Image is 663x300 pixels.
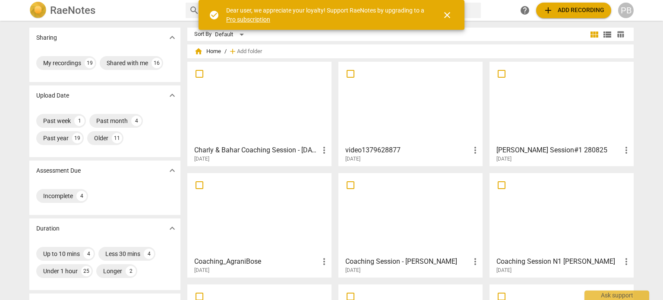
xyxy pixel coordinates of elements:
[107,59,148,67] div: Shared with me
[621,145,631,155] span: more_vert
[43,134,69,142] div: Past year
[319,145,329,155] span: more_vert
[224,48,227,55] span: /
[103,267,122,275] div: Longer
[621,256,631,267] span: more_vert
[226,6,426,24] div: Dear user, we appreciate your loyalty! Support RaeNotes by upgrading to a
[166,89,179,102] button: Show more
[589,29,600,40] span: view_module
[81,266,92,276] div: 25
[112,133,122,143] div: 11
[616,30,625,38] span: table_chart
[237,48,262,55] span: Add folder
[144,249,154,259] div: 4
[345,145,470,155] h3: video1379628877
[167,32,177,43] span: expand_more
[226,16,270,23] a: Pro subscription
[341,65,480,162] a: video1379628877[DATE]
[72,133,82,143] div: 19
[194,155,209,163] span: [DATE]
[209,10,219,20] span: check_circle
[167,223,177,234] span: expand_more
[189,5,199,16] span: search
[96,117,128,125] div: Past month
[29,2,179,19] a: LogoRaeNotes
[36,91,69,100] p: Upload Date
[194,47,203,56] span: home
[29,2,47,19] img: Logo
[215,28,247,41] div: Default
[602,29,612,40] span: view_list
[618,3,634,18] button: PB
[131,116,142,126] div: 4
[105,249,140,258] div: Less 30 mins
[83,249,94,259] div: 4
[152,58,162,68] div: 16
[194,47,221,56] span: Home
[536,3,611,18] button: Upload
[166,222,179,235] button: Show more
[126,266,136,276] div: 2
[194,145,319,155] h3: Charly & Bahar Coaching Session - Sep 17 2025
[319,256,329,267] span: more_vert
[345,267,360,274] span: [DATE]
[43,192,73,200] div: Incomplete
[43,117,71,125] div: Past week
[50,4,95,16] h2: RaeNotes
[470,145,480,155] span: more_vert
[437,5,458,25] button: Close
[496,267,511,274] span: [DATE]
[194,31,212,38] div: Sort By
[190,176,328,274] a: Coaching_AgraniBose[DATE]
[166,164,179,177] button: Show more
[36,166,81,175] p: Assessment Due
[43,59,81,67] div: My recordings
[190,65,328,162] a: Charly & Bahar Coaching Session - [DATE][DATE]
[36,33,57,42] p: Sharing
[588,28,601,41] button: Tile view
[166,31,179,44] button: Show more
[543,5,553,16] span: add
[167,90,177,101] span: expand_more
[614,28,627,41] button: Table view
[520,5,530,16] span: help
[74,116,85,126] div: 1
[167,165,177,176] span: expand_more
[496,145,621,155] h3: Tina Session#1 280825
[194,256,319,267] h3: Coaching_AgraniBose
[442,10,452,20] span: close
[36,224,60,233] p: Duration
[345,256,470,267] h3: Coaching Session - Maxime
[543,5,604,16] span: Add recording
[517,3,533,18] a: Help
[470,256,480,267] span: more_vert
[496,256,621,267] h3: Coaching Session N1 Jean Heliere
[76,191,87,201] div: 4
[601,28,614,41] button: List view
[43,249,80,258] div: Up to 10 mins
[345,155,360,163] span: [DATE]
[43,267,78,275] div: Under 1 hour
[228,47,237,56] span: add
[85,58,95,68] div: 19
[496,155,511,163] span: [DATE]
[341,176,480,274] a: Coaching Session - [PERSON_NAME][DATE]
[493,65,631,162] a: [PERSON_NAME] Session#1 280825[DATE]
[584,291,649,300] div: Ask support
[493,176,631,274] a: Coaching Session N1 [PERSON_NAME][DATE]
[194,267,209,274] span: [DATE]
[94,134,108,142] div: Older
